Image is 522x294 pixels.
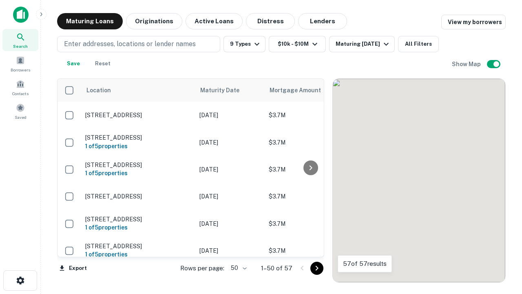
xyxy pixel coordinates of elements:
[15,114,27,120] span: Saved
[265,79,354,102] th: Mortgage Amount
[85,169,191,178] h6: 1 of 5 properties
[90,56,116,72] button: Reset
[64,39,196,49] p: Enter addresses, locations or lender names
[199,219,261,228] p: [DATE]
[333,79,505,282] div: 0 0
[126,13,182,29] button: Originations
[12,90,29,97] span: Contacts
[85,250,191,259] h6: 1 of 5 properties
[452,60,482,69] h6: Show Map
[85,142,191,151] h6: 1 of 5 properties
[85,223,191,232] h6: 1 of 5 properties
[13,7,29,23] img: capitalize-icon.png
[343,259,387,269] p: 57 of 57 results
[269,246,350,255] p: $3.7M
[481,203,522,242] iframe: Chat Widget
[85,134,191,141] p: [STREET_ADDRESS]
[269,192,350,201] p: $3.7M
[86,85,111,95] span: Location
[199,165,261,174] p: [DATE]
[329,36,395,52] button: Maturing [DATE]
[441,15,506,29] a: View my borrowers
[269,219,350,228] p: $3.7M
[13,43,28,49] span: Search
[186,13,243,29] button: Active Loans
[2,53,38,75] a: Borrowers
[85,216,191,223] p: [STREET_ADDRESS]
[81,79,195,102] th: Location
[57,36,220,52] button: Enter addresses, locations or lender names
[85,193,191,200] p: [STREET_ADDRESS]
[199,111,261,120] p: [DATE]
[60,56,86,72] button: Save your search to get updates of matches that match your search criteria.
[85,243,191,250] p: [STREET_ADDRESS]
[269,165,350,174] p: $3.7M
[269,36,326,52] button: $10k - $10M
[200,85,250,95] span: Maturity Date
[199,246,261,255] p: [DATE]
[199,192,261,201] p: [DATE]
[2,76,38,98] a: Contacts
[199,138,261,147] p: [DATE]
[269,111,350,120] p: $3.7M
[85,111,191,119] p: [STREET_ADDRESS]
[228,262,248,274] div: 50
[57,262,89,274] button: Export
[85,161,191,169] p: [STREET_ADDRESS]
[246,13,295,29] button: Distress
[195,79,265,102] th: Maturity Date
[11,67,30,73] span: Borrowers
[261,263,292,273] p: 1–50 of 57
[269,138,350,147] p: $3.7M
[223,36,265,52] button: 9 Types
[270,85,332,95] span: Mortgage Amount
[298,13,347,29] button: Lenders
[336,39,391,49] div: Maturing [DATE]
[310,262,323,275] button: Go to next page
[180,263,224,273] p: Rows per page:
[57,13,123,29] button: Maturing Loans
[2,100,38,122] a: Saved
[2,29,38,51] a: Search
[398,36,439,52] button: All Filters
